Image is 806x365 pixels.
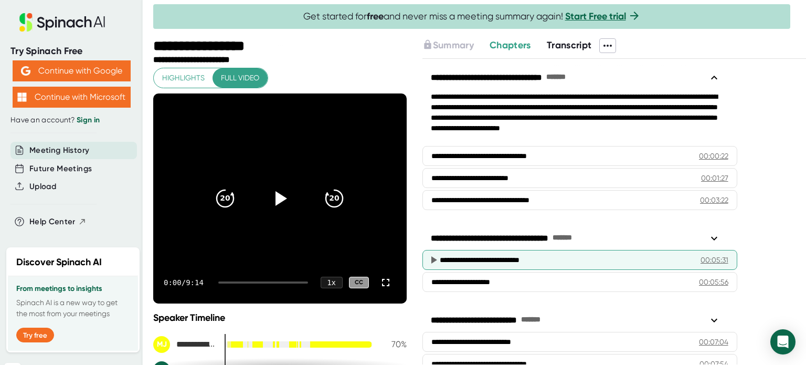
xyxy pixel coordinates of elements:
span: Summary [433,39,474,51]
div: Have an account? [10,116,132,125]
h2: Discover Spinach AI [16,255,102,269]
div: 00:07:04 [699,337,728,347]
img: Aehbyd4JwY73AAAAAElFTkSuQmCC [21,66,30,76]
div: 70 % [380,339,407,349]
a: Start Free trial [565,11,626,22]
button: Future Meetings [29,163,92,175]
div: CC [349,277,369,289]
button: Try free [16,328,54,342]
div: Open Intercom Messenger [770,329,796,354]
button: Upload [29,181,56,193]
b: free [367,11,384,22]
span: Highlights [162,71,205,85]
button: Meeting History [29,144,89,157]
button: Continue with Google [13,60,131,81]
button: Chapters [490,38,531,53]
div: 00:01:27 [701,173,728,183]
button: Full video [213,68,268,88]
span: Transcript [547,39,592,51]
button: Continue with Microsoft [13,87,131,108]
div: MJ [153,336,170,353]
button: Highlights [154,68,213,88]
div: 00:05:31 [701,255,728,265]
span: Chapters [490,39,531,51]
div: 00:05:56 [699,277,728,287]
div: Michaella Jones [153,336,216,353]
button: Summary [422,38,474,53]
button: Transcript [547,38,592,53]
div: 1 x [321,277,343,288]
div: 00:00:22 [699,151,728,161]
h3: From meetings to insights [16,285,130,293]
div: Speaker Timeline [153,312,407,324]
div: 0:00 / 9:14 [164,278,206,287]
span: Full video [221,71,259,85]
div: 00:03:22 [700,195,728,205]
div: Try Spinach Free [10,45,132,57]
p: Spinach AI is a new way to get the most from your meetings [16,297,130,319]
button: Help Center [29,216,87,228]
div: Upgrade to access [422,38,490,53]
a: Sign in [77,116,100,124]
span: Help Center [29,216,76,228]
span: Get started for and never miss a meeting summary again! [303,11,641,23]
